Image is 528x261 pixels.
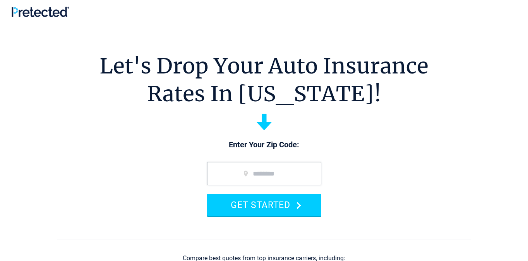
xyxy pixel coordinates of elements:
input: zip code [207,162,321,185]
button: GET STARTED [207,194,321,216]
h1: Let's Drop Your Auto Insurance Rates In [US_STATE]! [99,52,429,108]
p: Enter Your Zip Code: [199,140,329,150]
img: Pretected Logo [12,7,69,17]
